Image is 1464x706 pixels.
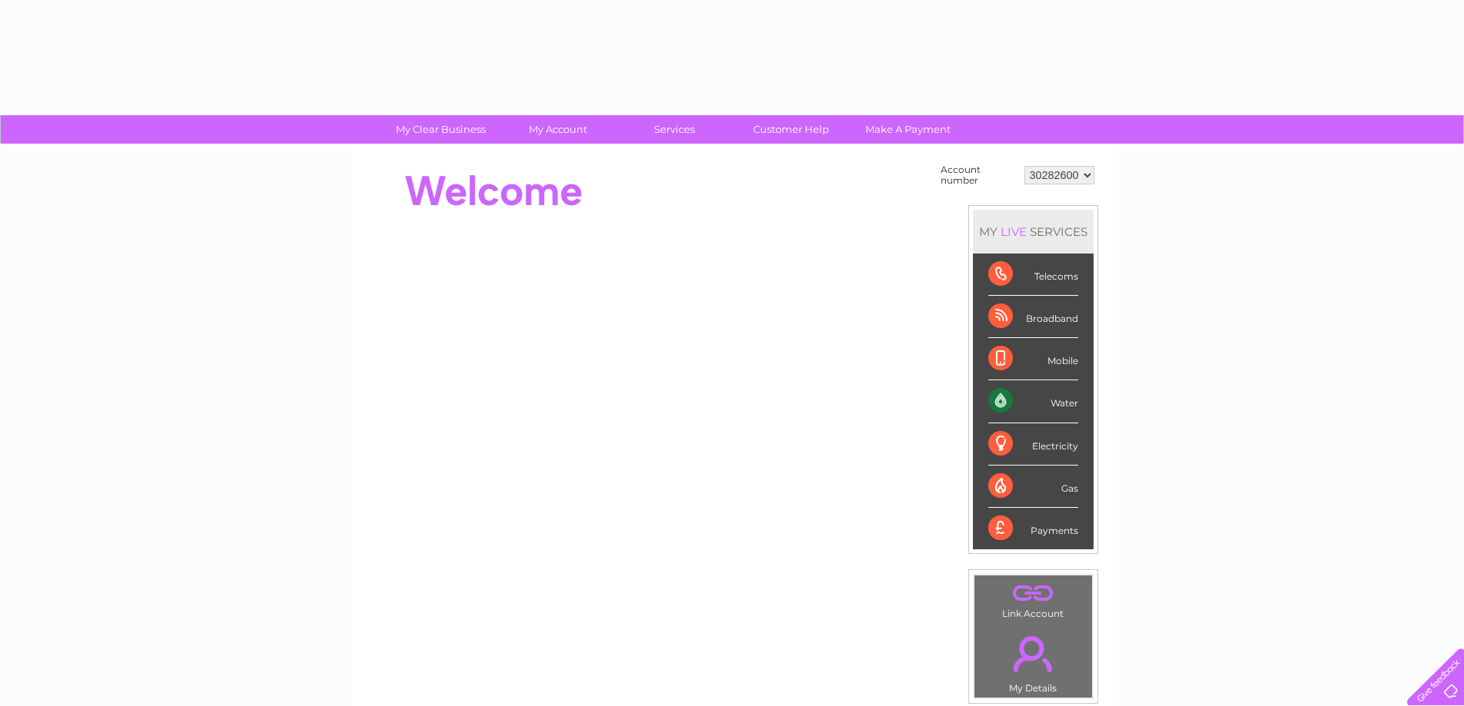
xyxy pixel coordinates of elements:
[978,627,1088,681] a: .
[988,338,1078,380] div: Mobile
[988,508,1078,549] div: Payments
[974,575,1093,623] td: Link Account
[988,254,1078,296] div: Telecoms
[988,296,1078,338] div: Broadband
[937,161,1021,190] td: Account number
[988,466,1078,508] div: Gas
[611,115,738,144] a: Services
[974,623,1093,698] td: My Details
[494,115,621,144] a: My Account
[978,579,1088,606] a: .
[988,423,1078,466] div: Electricity
[988,380,1078,423] div: Water
[728,115,855,144] a: Customer Help
[377,115,504,144] a: My Clear Business
[973,210,1094,254] div: MY SERVICES
[845,115,971,144] a: Make A Payment
[998,224,1030,239] div: LIVE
